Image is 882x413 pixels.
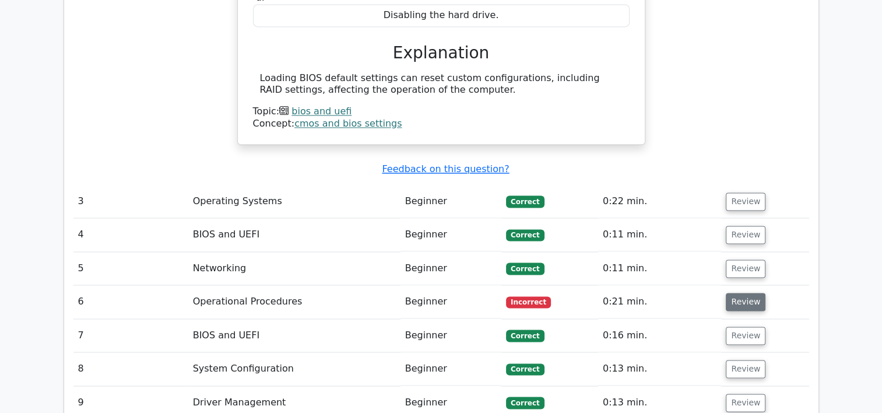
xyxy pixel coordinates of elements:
[188,218,400,251] td: BIOS and UEFI
[73,352,188,386] td: 8
[188,319,400,352] td: BIOS and UEFI
[506,195,544,207] span: Correct
[400,352,501,386] td: Beginner
[188,252,400,285] td: Networking
[598,218,722,251] td: 0:11 min.
[73,185,188,218] td: 3
[506,262,544,274] span: Correct
[506,397,544,408] span: Correct
[598,252,722,285] td: 0:11 min.
[506,229,544,241] span: Correct
[598,319,722,352] td: 0:16 min.
[260,43,623,63] h3: Explanation
[291,106,352,117] a: bios and uefi
[188,352,400,386] td: System Configuration
[382,163,509,174] a: Feedback on this question?
[253,106,630,118] div: Topic:
[400,252,501,285] td: Beginner
[73,319,188,352] td: 7
[726,327,765,345] button: Review
[400,218,501,251] td: Beginner
[260,72,623,97] div: Loading BIOS default settings can reset custom configurations, including RAID settings, affecting...
[506,363,544,375] span: Correct
[73,218,188,251] td: 4
[598,285,722,318] td: 0:21 min.
[726,226,765,244] button: Review
[400,319,501,352] td: Beginner
[726,293,765,311] button: Review
[188,185,400,218] td: Operating Systems
[188,285,400,318] td: Operational Procedures
[726,360,765,378] button: Review
[294,118,402,129] a: cmos and bios settings
[726,260,765,278] button: Review
[726,192,765,211] button: Review
[506,330,544,341] span: Correct
[400,285,501,318] td: Beginner
[73,285,188,318] td: 6
[598,352,722,386] td: 0:13 min.
[506,296,551,308] span: Incorrect
[73,252,188,285] td: 5
[598,185,722,218] td: 0:22 min.
[253,4,630,27] div: Disabling the hard drive.
[726,394,765,412] button: Review
[400,185,501,218] td: Beginner
[253,118,630,130] div: Concept:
